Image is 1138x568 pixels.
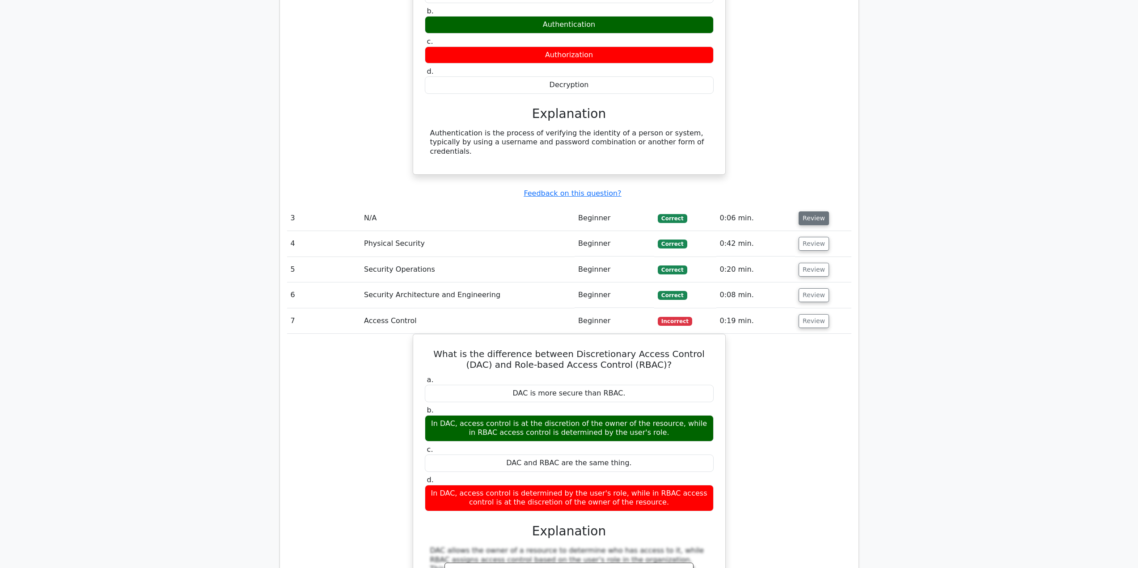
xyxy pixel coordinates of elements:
[425,454,714,472] div: DAC and RBAC are the same thing.
[427,67,434,76] span: d.
[658,265,687,274] span: Correct
[575,308,654,334] td: Beginner
[287,206,361,231] td: 3
[575,282,654,308] td: Beginner
[430,106,708,122] h3: Explanation
[430,129,708,156] div: Authentication is the process of verifying the identity of a person or system, typically by using...
[716,308,795,334] td: 0:19 min.
[799,288,829,302] button: Review
[716,282,795,308] td: 0:08 min.
[427,7,434,15] span: b.
[360,231,575,257] td: Physical Security
[427,475,434,484] span: d.
[524,189,621,198] a: Feedback on this question?
[360,308,575,334] td: Access Control
[425,485,714,512] div: In DAC, access control is determined by the user's role, while in RBAC access control is at the d...
[575,231,654,257] td: Beginner
[360,257,575,282] td: Security Operations
[427,445,433,454] span: c.
[658,240,687,248] span: Correct
[716,231,795,257] td: 0:42 min.
[427,406,434,414] span: b.
[799,237,829,251] button: Review
[287,282,361,308] td: 6
[575,206,654,231] td: Beginner
[424,349,715,370] h5: What is the difference between Discretionary Access Control (DAC) and Role-based Access Control (...
[287,257,361,282] td: 5
[427,375,434,384] span: a.
[658,214,687,223] span: Correct
[658,291,687,300] span: Correct
[716,257,795,282] td: 0:20 min.
[658,317,692,326] span: Incorrect
[425,76,714,94] div: Decryption
[425,16,714,34] div: Authentication
[360,206,575,231] td: N/A
[425,415,714,442] div: In DAC, access control is at the discretion of the owner of the resource, while in RBAC access co...
[799,211,829,225] button: Review
[360,282,575,308] td: Security Architecture and Engineering
[427,37,433,46] span: c.
[287,231,361,257] td: 4
[430,524,708,539] h3: Explanation
[287,308,361,334] td: 7
[425,46,714,64] div: Authorization
[799,314,829,328] button: Review
[575,257,654,282] td: Beginner
[799,263,829,277] button: Review
[716,206,795,231] td: 0:06 min.
[425,385,714,402] div: DAC is more secure than RBAC.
